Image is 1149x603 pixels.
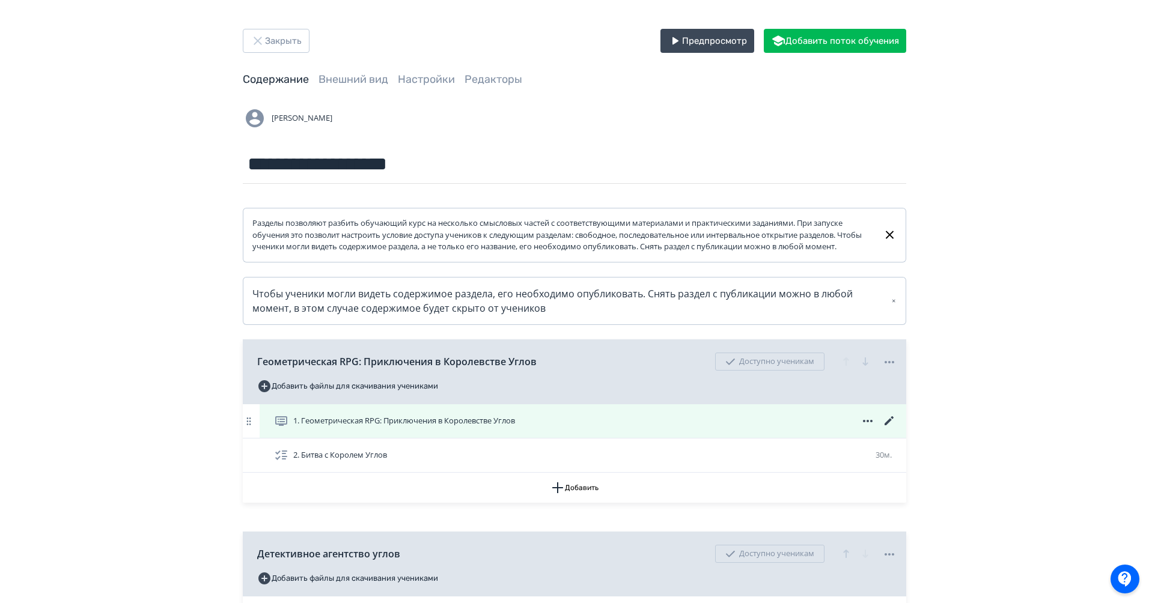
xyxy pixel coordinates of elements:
[243,438,906,473] div: 2. Битва с Королем Углов30м.
[243,404,906,438] div: 1. Геометрическая RPG: Приключения в Королевстве Углов
[293,415,515,427] span: 1. Геометрическая RPG: Приключения в Королевстве Углов
[257,377,438,396] button: Добавить файлы для скачивания учениками
[257,354,537,369] span: Геометрическая RPG: Приключения в Королевстве Углов
[272,112,332,124] span: [PERSON_NAME]
[257,547,400,561] span: Детективное агентство углов
[243,473,906,503] button: Добавить
[252,286,897,315] div: Чтобы ученики могли видеть содержимое раздела, его необходимо опубликовать. Снять раздел с публик...
[293,449,387,461] span: 2. Битва с Королем Углов
[764,29,906,53] button: Добавить поток обучения
[876,449,892,460] span: 30м.
[465,73,522,86] a: Редакторы
[243,73,309,86] a: Содержание
[398,73,455,86] a: Настройки
[715,545,824,563] div: Доступно ученикам
[252,217,873,253] div: Разделы позволяют разбить обучающий курс на несколько смысловых частей с соответствующими материа...
[660,29,754,53] button: Предпросмотр
[257,569,438,588] button: Добавить файлы для скачивания учениками
[715,353,824,371] div: Доступно ученикам
[243,29,309,53] button: Закрыть
[318,73,388,86] a: Внешний вид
